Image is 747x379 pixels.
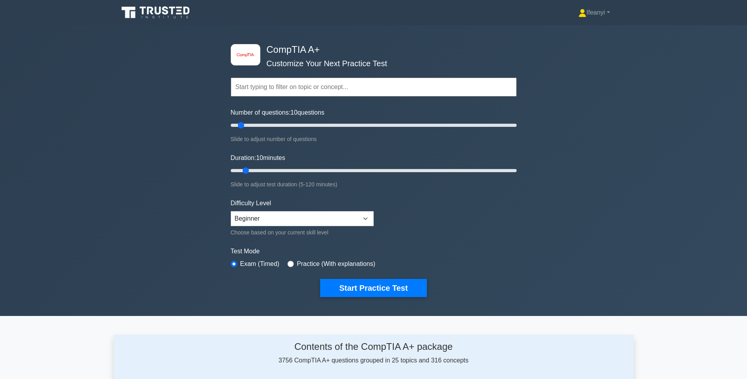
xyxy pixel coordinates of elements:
button: Start Practice Test [320,279,426,297]
label: Number of questions: questions [231,108,324,117]
div: Slide to adjust number of questions [231,134,517,144]
h4: Contents of the CompTIA A+ package [188,341,559,353]
label: Exam (Timed) [240,259,280,269]
label: Duration: minutes [231,153,285,163]
label: Practice (With explanations) [297,259,375,269]
a: Ifeanyi [560,5,628,20]
span: 10 [291,109,298,116]
label: Test Mode [231,247,517,256]
span: 10 [256,154,263,161]
div: Choose based on your current skill level [231,228,374,237]
div: 3756 CompTIA A+ questions grouped in 25 topics and 316 concepts [188,341,559,365]
div: Slide to adjust test duration (5-120 minutes) [231,180,517,189]
label: Difficulty Level [231,199,271,208]
h4: CompTIA A+ [263,44,478,56]
input: Start typing to filter on topic or concept... [231,78,517,97]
